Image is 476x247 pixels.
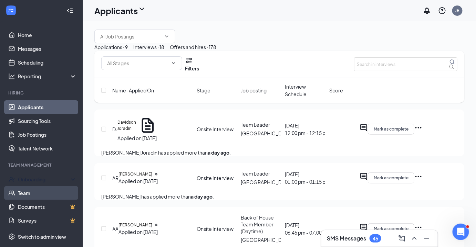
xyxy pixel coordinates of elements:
div: [DATE] [285,170,330,186]
svg: Ellipses [414,124,423,132]
svg: ActiveChat [360,124,368,132]
div: AA [112,225,118,233]
b: a day ago [191,193,213,200]
b: a day ago [208,149,229,156]
span: 12:00 pm - 12:15 pm [285,129,330,137]
svg: Notifications [423,7,431,15]
div: Offers and hires · 178 [170,43,216,51]
button: Filter Filters [185,56,199,72]
span: Mark as complete [374,226,408,231]
svg: Document [139,116,157,134]
div: [DATE] [285,221,330,236]
div: Onsite Interview [197,225,234,232]
span: 01:00 pm - 01:15 pm [285,178,330,186]
a: Job Postings [18,128,77,142]
svg: Document [155,173,158,176]
div: Interviews · 18 [133,43,164,51]
span: Back of House Team Member (Daytime) [241,214,274,234]
button: ChevronUp [409,233,420,244]
a: Scheduling [18,56,77,69]
svg: WorkstreamLogo [8,7,14,14]
a: Team [18,186,77,200]
div: Applied on [DATE] [118,228,158,236]
span: Mark as complete [374,176,408,180]
div: Applied on [DATE] [118,177,158,185]
span: Name · Applied On [112,87,154,94]
iframe: Intercom live chat [453,224,469,240]
p: [PERSON_NAME] Joradin has applied more than . [101,149,457,156]
h3: SMS Messages [327,235,366,242]
a: SurveysCrown [18,214,77,227]
p: [GEOGRAPHIC_DATA] [241,178,281,186]
input: Search in interviews [354,57,457,71]
a: Applicants [18,100,77,114]
span: Interview Schedule [285,83,325,98]
h5: [PERSON_NAME] [118,171,152,177]
div: Applied on [DATE] [117,134,157,142]
a: Messages [18,42,77,56]
h1: Applicants [94,5,138,16]
span: Team Leader [241,170,270,177]
svg: Minimize [423,234,431,243]
svg: ComposeMessage [398,234,406,243]
a: DocumentsCrown [18,200,77,214]
input: All Stages [107,59,168,67]
a: Sourcing Tools [18,114,77,128]
svg: ChevronDown [138,5,146,13]
a: Talent Network [18,142,77,155]
h5: [PERSON_NAME] [118,222,152,228]
svg: Ellipses [414,223,423,232]
div: Onsite Interview [197,126,234,133]
span: Score [329,87,343,94]
span: 06:45 pm - 07:00 pm [285,229,330,236]
svg: ChevronDown [171,60,176,66]
span: Job posting [241,87,267,94]
svg: Filter [185,56,193,65]
button: Mark as complete [368,223,414,234]
div: Switch to admin view [18,233,66,240]
div: DJ [112,125,117,133]
span: Stage [197,87,210,94]
div: JE [455,8,459,13]
div: Reporting [18,73,77,80]
svg: Analysis [8,73,15,80]
div: [DATE] [285,122,330,137]
svg: QuestionInfo [438,7,446,15]
svg: Document [155,224,158,226]
div: Hiring [8,90,75,96]
div: Onboarding [18,176,71,183]
svg: Collapse [66,7,73,14]
svg: ChevronDown [164,34,169,39]
svg: ChevronUp [410,234,418,243]
button: Mark as complete [368,124,414,135]
svg: ActiveChat [360,223,368,232]
span: Mark as complete [374,127,408,132]
div: Applications · 9 [94,43,128,51]
div: 45 [373,236,378,242]
button: Minimize [421,233,432,244]
div: Onsite Interview [197,175,234,181]
a: Home [18,28,77,42]
p: [GEOGRAPHIC_DATA] [241,236,281,244]
svg: Ellipses [414,172,423,181]
svg: Settings [8,233,15,240]
svg: UserCheck [8,176,15,183]
button: Mark as complete [368,172,414,183]
svg: MagnifyingGlass [449,59,455,65]
p: [PERSON_NAME] has applied more than . [101,193,457,200]
svg: ActiveChat [360,172,368,181]
button: ComposeMessage [396,233,407,244]
input: All Job Postings [100,33,161,40]
h5: Davidson Joradin [117,119,136,132]
p: [GEOGRAPHIC_DATA] [241,130,281,137]
div: Team Management [8,162,75,168]
span: Team Leader [241,122,270,128]
div: AR [112,174,118,182]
